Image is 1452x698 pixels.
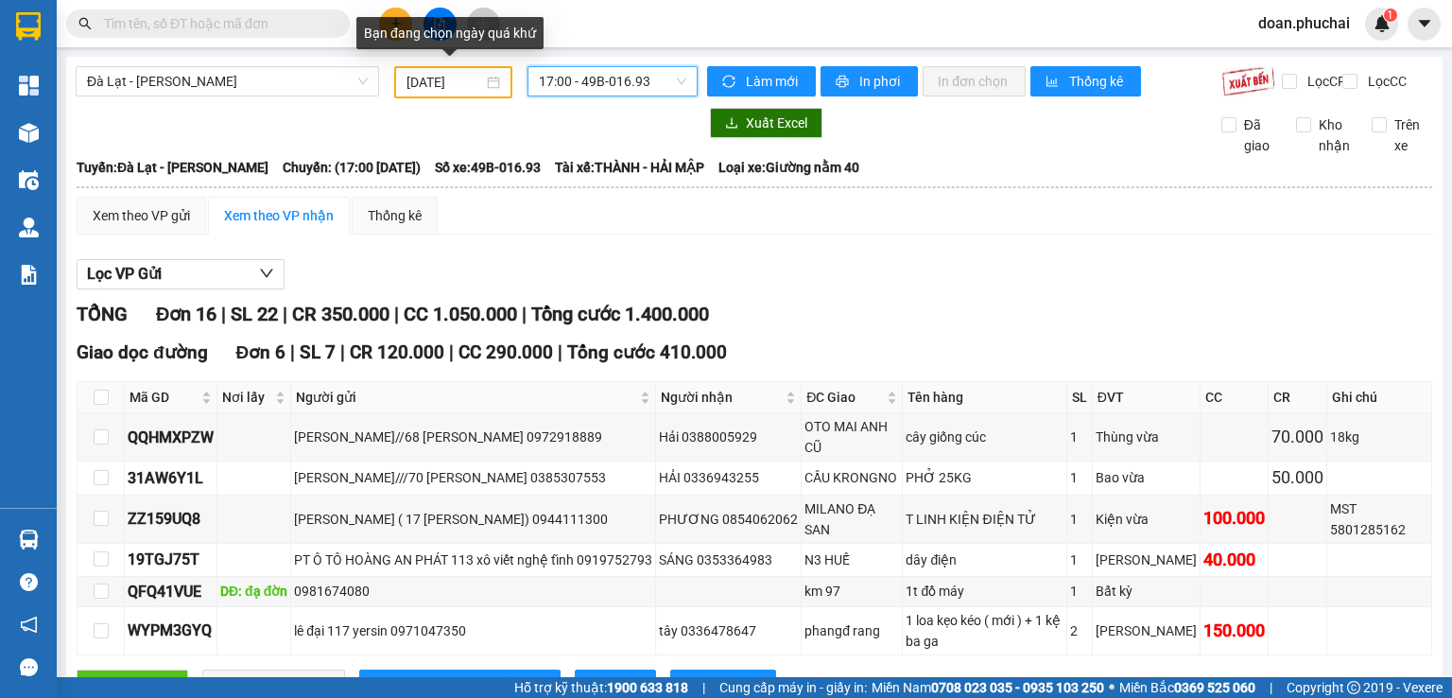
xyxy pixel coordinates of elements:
[128,507,214,531] div: ZZ159UQ8
[294,620,652,641] div: lê đại 117 yersin 0971047350
[706,674,761,695] span: In biên lai
[19,530,39,550] img: warehouse-icon
[19,265,39,285] img: solution-icon
[567,341,727,363] span: Tổng cước 410.000
[1070,581,1089,602] div: 1
[290,341,295,363] span: |
[294,427,652,447] div: [PERSON_NAME]//68 [PERSON_NAME] 0972918889
[156,303,216,325] span: Đơn 16
[87,67,368,96] span: Đà Lạt - Gia Lai
[906,581,1063,602] div: 1t đồ máy
[1269,382,1327,413] th: CR
[611,674,641,695] span: In DS
[804,416,899,458] div: OTO MAI ANH CŨ
[906,550,1063,570] div: dây điện
[93,205,190,226] div: Xem theo VP gửi
[906,610,1063,652] div: 1 loa kẹo kéo ( mới ) + 1 kệ ba ga
[1096,509,1197,530] div: Kiện vừa
[356,17,544,49] div: Bạn đang chọn ngày quá khứ
[77,160,268,175] b: Tuyến: Đà Lạt - [PERSON_NAME]
[125,607,217,655] td: WYPM3GYQ
[539,67,687,96] span: 17:00 - 49B-016.93
[1070,427,1089,447] div: 1
[1360,71,1409,92] span: Lọc CC
[872,677,1104,698] span: Miền Nam
[1096,427,1197,447] div: Thùng vừa
[125,462,217,495] td: 31AW6Y1L
[722,75,738,90] span: sync
[1046,75,1062,90] span: bar-chart
[1201,382,1269,413] th: CC
[746,71,801,92] span: Làm mới
[283,157,421,178] span: Chuyến: (17:00 [DATE])
[1271,424,1323,450] div: 70.000
[659,467,798,488] div: HẢI 0336943255
[77,303,128,325] span: TỔNG
[1096,467,1197,488] div: Bao vừa
[906,467,1063,488] div: PHỞ 25KG
[259,266,274,281] span: down
[1119,677,1255,698] span: Miền Bắc
[20,616,38,634] span: notification
[16,12,41,41] img: logo-vxr
[1174,680,1255,695] strong: 0369 525 060
[394,303,399,325] span: |
[77,259,285,289] button: Lọc VP Gửi
[236,341,286,363] span: Đơn 6
[128,426,214,449] div: QQHMXPZW
[707,66,816,96] button: syncLàm mới
[340,341,345,363] span: |
[296,387,636,408] span: Người gửi
[1070,467,1089,488] div: 1
[1030,66,1141,96] button: bar-chartThống kê
[350,341,444,363] span: CR 120.000
[404,303,517,325] span: CC 1.050.000
[1221,66,1275,96] img: 9k=
[1070,550,1089,570] div: 1
[1387,114,1433,156] span: Trên xe
[1330,498,1428,540] div: MST 5801285162
[1096,550,1197,570] div: [PERSON_NAME]
[368,205,422,226] div: Thống kê
[125,496,217,544] td: ZZ159UQ8
[804,498,899,540] div: MILANO ĐẠ SAN
[1243,11,1365,35] span: doan.phuchai
[1096,620,1197,641] div: [PERSON_NAME]
[1069,71,1126,92] span: Thống kê
[1109,684,1115,691] span: ⚪️
[1408,8,1441,41] button: caret-down
[1384,9,1397,22] sup: 1
[659,509,798,530] div: PHƯƠNG 0854062062
[1300,71,1349,92] span: Lọc CR
[467,8,500,41] button: aim
[836,75,852,90] span: printer
[710,108,822,138] button: downloadXuất Excel
[1311,114,1357,156] span: Kho nhận
[1374,15,1391,32] img: icon-new-feature
[1271,464,1323,491] div: 50.000
[661,387,782,408] span: Người nhận
[1070,620,1089,641] div: 2
[19,218,39,237] img: warehouse-icon
[19,76,39,96] img: dashboard-icon
[283,303,287,325] span: |
[221,303,226,325] span: |
[458,341,553,363] span: CC 290.000
[294,550,652,570] div: PT Ô TÔ HOÀNG AN PHÁT 113 xô viết nghệ tĩnh 0919752793
[1387,9,1393,22] span: 1
[1347,681,1360,694] span: copyright
[804,467,899,488] div: CẦU KRONGNO
[77,341,208,363] span: Giao dọc đường
[292,303,389,325] span: CR 350.000
[1096,581,1197,602] div: Bất kỳ
[104,13,327,34] input: Tìm tên, số ĐT hoặc mã đơn
[719,677,867,698] span: Cung cấp máy in - giấy in:
[1327,382,1432,413] th: Ghi chú
[1203,547,1265,573] div: 40.000
[220,581,287,602] div: DĐ: đạ đờn
[702,677,705,698] span: |
[130,387,198,408] span: Mã GD
[125,544,217,577] td: 19TGJ75T
[804,581,899,602] div: km 97
[19,170,39,190] img: warehouse-icon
